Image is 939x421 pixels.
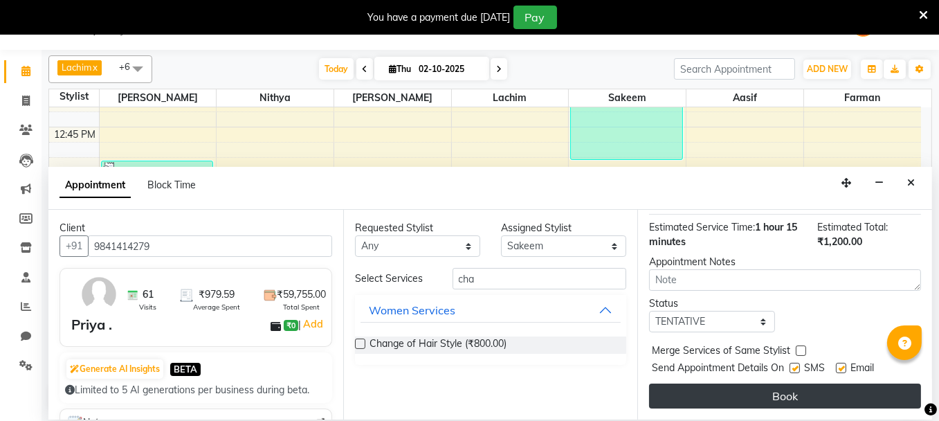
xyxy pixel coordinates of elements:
div: Stylist [49,89,99,104]
span: Visits [139,302,156,312]
span: Average Spent [193,302,240,312]
div: Ramya, TK06, 01:00 PM-01:15 PM, Threading [102,161,213,204]
input: Search Appointment [674,58,795,80]
span: ₹0 [284,320,298,331]
div: Requested Stylist [355,221,480,235]
span: [PERSON_NAME] [334,89,451,107]
span: | [298,316,325,332]
span: Farman [804,89,921,107]
div: Status [649,296,774,311]
span: ₹979.59 [199,287,235,302]
span: Email [850,361,874,378]
button: Close [901,172,921,194]
span: Lachim [452,89,569,107]
button: +91 [60,235,89,257]
div: Limited to 5 AI generations per business during beta. [65,383,327,397]
span: Merge Services of Same Stylist [652,343,790,361]
span: SMS [804,361,825,378]
span: Nithya [217,89,334,107]
div: Priya . [71,314,112,335]
span: ₹1,200.00 [817,235,862,248]
input: Search by Name/Mobile/Email/Code [88,235,332,257]
span: ₹59,755.00 [277,287,326,302]
span: +6 [119,61,140,72]
a: Add [301,316,325,332]
span: Block Time [147,179,196,191]
button: Pay [513,6,557,29]
span: Estimated Service Time: [649,221,755,233]
div: Select Services [345,271,442,286]
span: BETA [170,363,201,376]
a: x [91,62,98,73]
button: Book [649,384,921,409]
span: ADD NEW [807,64,848,74]
span: [PERSON_NAME] [100,89,217,107]
div: Assigned Stylist [501,221,626,235]
span: Send Appointment Details On [652,361,784,378]
img: avatar [79,274,119,314]
span: Sakeem [569,89,686,107]
div: Appointment Notes [649,255,921,269]
span: Total Spent [283,302,320,312]
input: Search by service name [453,268,627,289]
button: Women Services [361,298,621,323]
div: You have a payment due [DATE] [368,10,511,25]
span: Aasif [686,89,803,107]
button: ADD NEW [803,60,851,79]
div: 12:45 PM [52,127,99,142]
span: Estimated Total: [817,221,888,233]
span: Thu [385,64,414,74]
button: Generate AI Insights [66,359,163,379]
span: Today [319,58,354,80]
input: 2025-10-02 [414,59,484,80]
span: Lachim [62,62,91,73]
div: Client [60,221,332,235]
span: Appointment [60,173,131,198]
span: Change of Hair Style (₹800.00) [370,337,507,354]
div: Women Services [369,302,455,319]
span: 61 [143,287,154,302]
